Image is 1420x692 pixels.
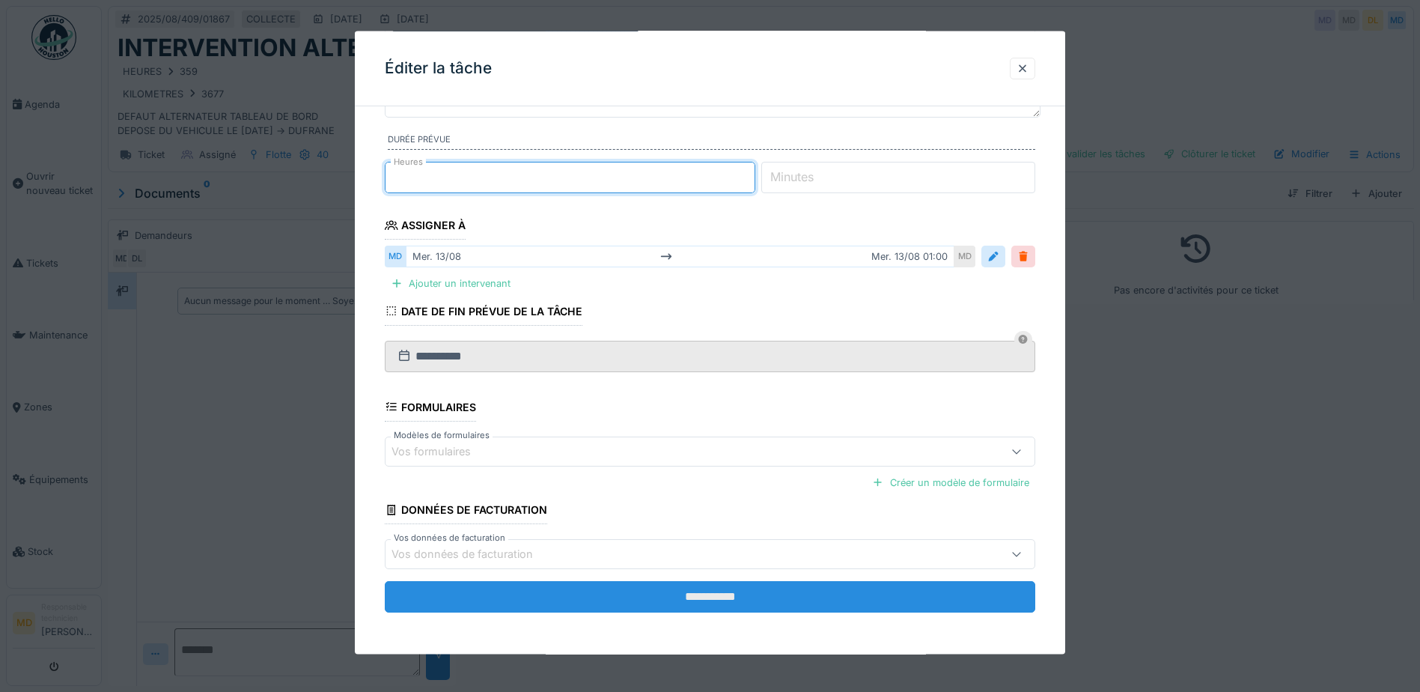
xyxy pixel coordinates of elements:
div: Assigner à [385,214,466,240]
div: Ajouter un intervenant [385,273,516,294]
label: Modèles de formulaires [391,428,493,441]
div: Formulaires [385,395,476,421]
div: MD [385,246,406,267]
h3: Éditer la tâche [385,59,492,78]
label: Vos données de facturation [391,532,508,544]
div: Vos données de facturation [391,546,554,562]
label: Minutes [767,168,817,186]
div: MD [954,246,975,267]
label: Durée prévue [388,133,1035,150]
div: Données de facturation [385,499,547,524]
div: Date de fin prévue de la tâche [385,300,582,325]
div: mer. 13/08 mer. 13/08 01:00 [406,246,954,267]
div: Créer un modèle de formulaire [866,472,1035,492]
label: Heures [391,156,426,169]
div: Vos formulaires [391,443,492,460]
